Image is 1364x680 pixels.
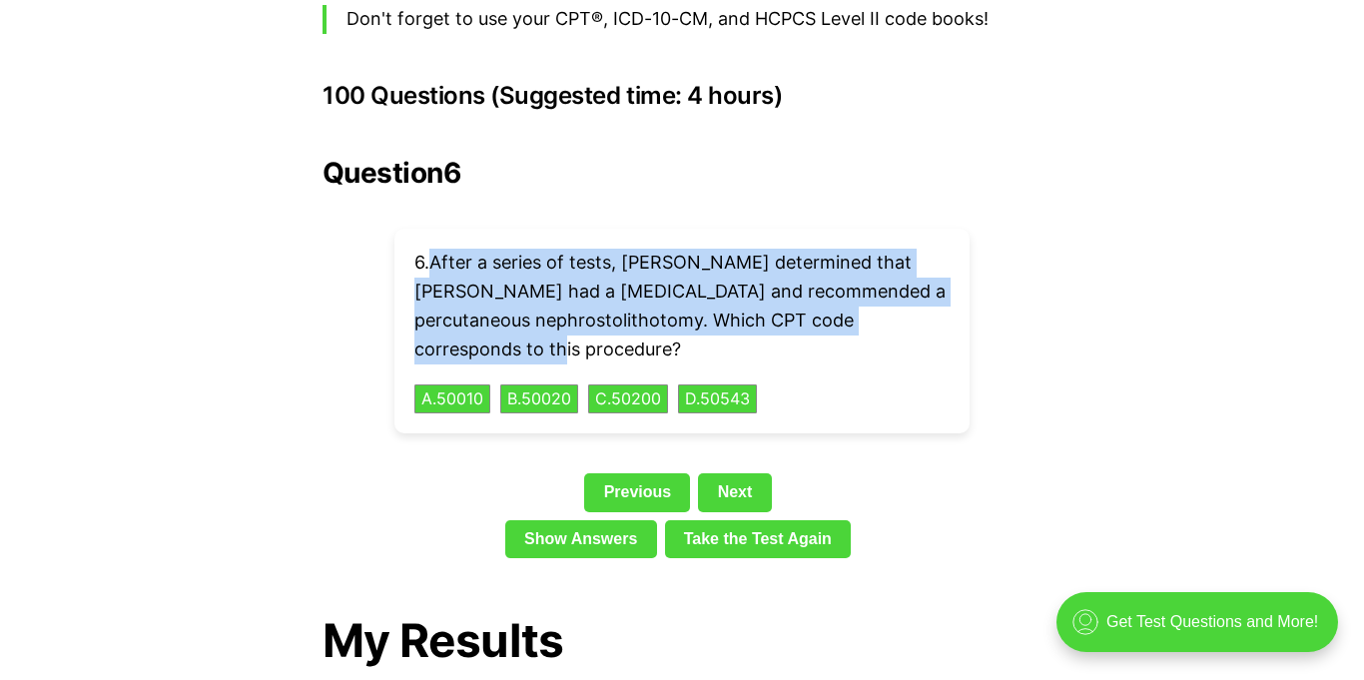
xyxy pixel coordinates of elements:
a: Previous [584,473,690,511]
button: D.50543 [678,384,757,414]
h1: My Results [323,614,1041,667]
button: A.50010 [414,384,490,414]
button: C.50200 [588,384,668,414]
h3: 100 Questions (Suggested time: 4 hours) [323,82,1041,110]
iframe: portal-trigger [1039,582,1364,680]
p: 6 . After a series of tests, [PERSON_NAME] determined that [PERSON_NAME] had a [MEDICAL_DATA] and... [414,249,950,363]
h2: Question 6 [323,157,1041,189]
blockquote: Don't forget to use your CPT®, ICD-10-CM, and HCPCS Level II code books! [323,5,1041,34]
a: Take the Test Again [665,520,852,558]
a: Next [698,473,771,511]
a: Show Answers [505,520,657,558]
button: B.50020 [500,384,578,414]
